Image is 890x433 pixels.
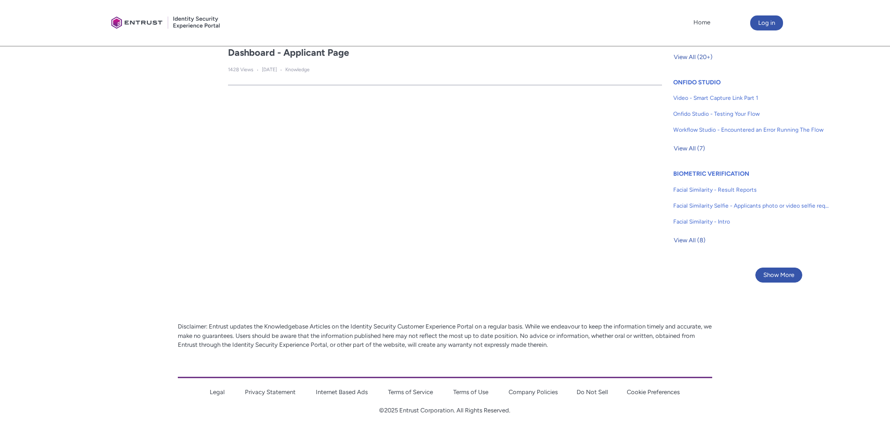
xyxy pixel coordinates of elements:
[750,15,783,30] button: Log in
[228,45,662,60] a: Dashboard - Applicant Page
[627,388,680,396] a: Cookie Preferences
[280,67,282,72] span: •
[673,126,829,134] span: Workflow Studio - Encountered an Error Running The Flow
[755,268,802,283] button: Show More
[673,233,706,248] button: View All (8)
[673,50,713,65] button: View All (20+)
[673,122,829,138] a: Workflow Studio - Encountered an Error Running The Flow
[245,388,296,396] a: Privacy Statement
[674,50,713,64] span: View All (20+)
[673,141,706,156] button: View All (7)
[257,67,259,72] span: •
[673,202,829,210] span: Facial Similarity Selfie - Applicants photo or video selfie requirements
[509,388,558,396] a: Company Policies
[673,198,829,214] a: Facial Similarity Selfie - Applicants photo or video selfie requirements
[228,67,253,73] span: 1428 Views
[673,182,829,198] a: Facial Similarity - Result Reports
[673,186,829,194] span: Facial Similarity - Result Reports
[673,94,829,102] span: Video - Smart Capture Link Part 1
[673,106,829,122] a: Onfido Studio - Testing Your Flow
[178,322,712,350] p: Disclaimer: Entrust updates the Knowledgebase Articles on the Identity Security Customer Experien...
[691,15,713,30] a: Home
[388,388,433,396] a: Terms of Service
[673,214,829,230] a: Facial Similarity - Intro
[673,170,749,177] a: BIOMETRIC VERIFICATION
[673,110,829,118] span: Onfido Studio - Testing Your Flow
[673,217,829,226] span: Facial Similarity - Intro
[316,388,368,396] a: Internet Based Ads
[210,388,225,396] a: Legal
[674,142,705,156] span: View All (7)
[577,388,608,396] a: Do Not Sell
[673,90,829,106] a: Video - Smart Capture Link Part 1
[178,406,712,415] p: ©2025 Entrust Corporation. All Rights Reserved.
[674,233,706,247] span: View All (8)
[262,67,277,73] span: [DATE]
[453,388,488,396] a: Terms of Use
[673,79,721,86] a: ONFIDO STUDIO
[285,67,310,73] span: Knowledge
